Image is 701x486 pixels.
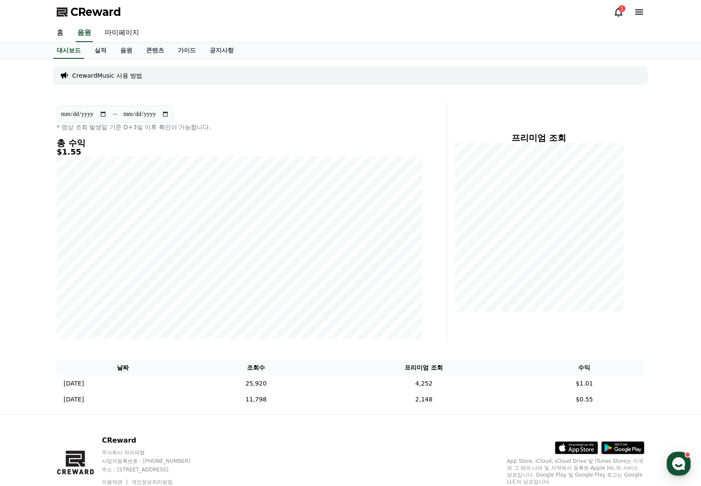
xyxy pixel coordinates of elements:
p: 주소 : [STREET_ADDRESS] [102,466,207,473]
p: [DATE] [64,395,84,404]
a: 대화 [57,272,111,294]
p: 주식회사 와이피랩 [102,449,207,456]
a: 음원 [113,43,139,59]
a: 홈 [50,24,70,42]
p: ~ [112,109,118,119]
a: CReward [57,5,121,19]
span: 홈 [27,285,32,292]
a: 이용약관 [102,479,129,485]
p: [DATE] [64,379,84,388]
a: 가이드 [171,43,203,59]
td: 2,148 [323,392,524,407]
th: 프리미엄 조회 [323,360,524,376]
a: 콘텐츠 [139,43,171,59]
span: 대화 [79,286,89,292]
p: * 영상 조회 발생일 기준 D+3일 이후 확인이 가능합니다. [57,123,423,131]
td: 11,798 [189,392,323,407]
span: 설정 [133,285,143,292]
a: 마이페이지 [98,24,146,42]
a: 홈 [3,272,57,294]
h4: 프리미엄 조회 [454,133,624,143]
a: 공지사항 [203,43,241,59]
td: $1.01 [524,376,644,392]
p: App Store, iCloud, iCloud Drive 및 iTunes Store는 미국과 그 밖의 나라 및 지역에서 등록된 Apple Inc.의 서비스 상표입니다. Goo... [507,458,644,485]
a: 설정 [111,272,165,294]
a: 실적 [88,43,113,59]
p: 사업자등록번호 : [PHONE_NUMBER] [102,458,207,465]
h4: 총 수익 [57,138,423,148]
p: CReward [102,435,207,446]
th: 수익 [524,360,644,376]
a: 음원 [76,24,93,42]
th: 조회수 [189,360,323,376]
td: 4,252 [323,376,524,392]
h5: $1.55 [57,148,423,156]
td: 25,920 [189,376,323,392]
th: 날짜 [57,360,189,376]
a: 대시보드 [53,43,84,59]
div: 1 [619,5,625,12]
td: $0.55 [524,392,644,407]
a: 1 [613,7,624,17]
a: 개인정보처리방침 [131,479,173,485]
a: CrewardMusic 사용 방법 [72,71,142,80]
span: CReward [70,5,121,19]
